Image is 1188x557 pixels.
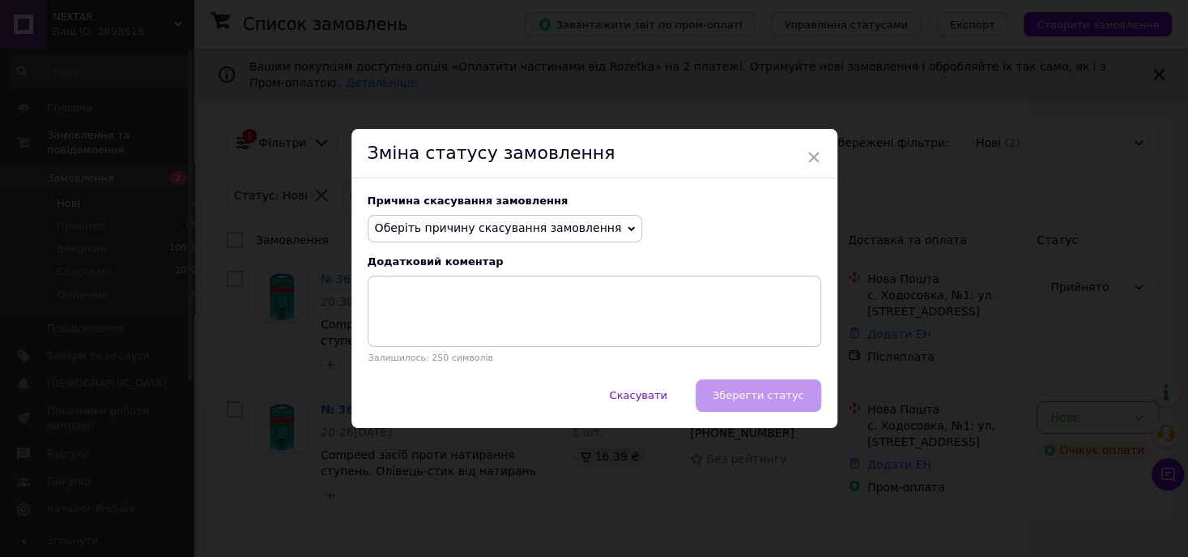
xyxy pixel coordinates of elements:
span: × [807,144,821,171]
span: Оберіть причину скасування замовлення [375,221,622,234]
div: Причина скасування замовлення [368,195,821,207]
p: Залишилось: 250 символів [368,353,821,363]
div: Додатковий коментар [368,255,821,268]
button: Скасувати [592,379,683,412]
div: Зміна статусу замовлення [351,129,837,178]
span: Скасувати [609,389,666,401]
